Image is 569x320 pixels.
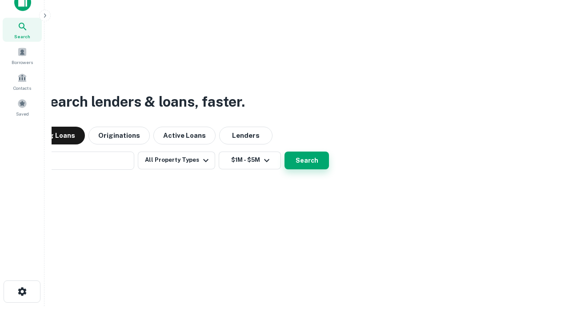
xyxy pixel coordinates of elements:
[138,152,215,169] button: All Property Types
[13,84,31,92] span: Contacts
[3,95,42,119] a: Saved
[525,249,569,292] iframe: Chat Widget
[88,127,150,144] button: Originations
[40,91,245,112] h3: Search lenders & loans, faster.
[12,59,33,66] span: Borrowers
[219,152,281,169] button: $1M - $5M
[3,18,42,42] a: Search
[284,152,329,169] button: Search
[14,33,30,40] span: Search
[3,44,42,68] a: Borrowers
[153,127,216,144] button: Active Loans
[219,127,272,144] button: Lenders
[3,69,42,93] a: Contacts
[16,110,29,117] span: Saved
